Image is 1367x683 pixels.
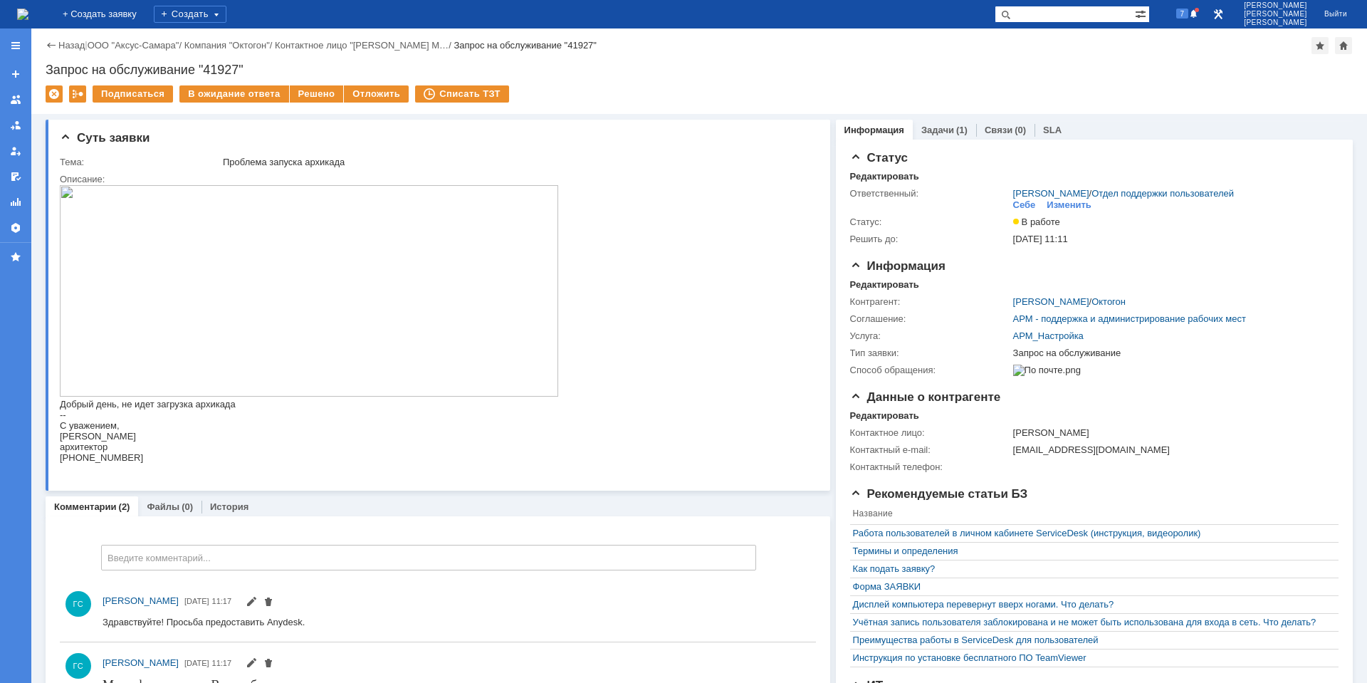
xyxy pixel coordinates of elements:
[184,40,270,51] a: Компания "Октогон"
[921,125,954,135] a: Задачи
[46,85,63,103] div: Удалить
[1013,427,1331,439] div: [PERSON_NAME]
[4,191,27,214] a: Отчеты
[956,125,968,135] div: (1)
[850,365,1010,376] div: Способ обращения:
[212,659,232,667] span: 11:17
[17,9,28,20] a: Перейти на домашнюю страницу
[454,40,597,51] div: Запрос на обслуживание "41927"
[850,188,1010,199] div: Ответственный:
[1013,348,1331,359] div: Запрос на обслуживание
[853,652,1329,664] a: Инструкция по установке бесплатного ПО TeamViewer
[844,125,904,135] a: Информация
[212,597,232,605] span: 11:17
[850,410,919,422] div: Редактировать
[853,581,1329,593] a: Форма ЗАЯВКИ
[246,598,257,609] span: Редактировать
[246,659,257,670] span: Редактировать
[4,114,27,137] a: Заявки в моей ответственности
[850,427,1010,439] div: Контактное лицо:
[184,40,275,51] div: /
[850,330,1010,342] div: Услуга:
[1013,296,1126,308] div: /
[4,63,27,85] a: Создать заявку
[184,659,209,667] span: [DATE]
[147,501,179,512] a: Файлы
[850,279,919,291] div: Редактировать
[853,546,1329,557] a: Термины и определения
[850,444,1010,456] div: Контактный e-mail:
[223,157,808,168] div: Проблема запуска архикада
[1244,1,1307,10] span: [PERSON_NAME]
[88,40,179,51] a: ООО "Аксус-Самара"
[853,528,1329,539] a: Работа пользователей в личном кабинете ServiceDesk (инструкция, видеоролик)
[103,656,179,670] a: [PERSON_NAME]
[1043,125,1062,135] a: SLA
[853,617,1329,628] a: Учётная запись пользователя заблокирована и не может быть использована для входа в сеть. Что делать?
[60,174,811,185] div: Описание:
[1244,10,1307,19] span: [PERSON_NAME]
[850,462,1010,473] div: Контактный телефон:
[275,40,454,51] div: /
[103,595,179,606] span: [PERSON_NAME]
[850,259,946,273] span: Информация
[263,598,274,609] span: Удалить
[4,217,27,239] a: Настройки
[850,348,1010,359] div: Тип заявки:
[985,125,1012,135] a: Связи
[60,157,220,168] div: Тема:
[1091,188,1234,199] a: Отдел поддержки пользователей
[850,217,1010,228] div: Статус:
[88,40,184,51] div: /
[54,501,117,512] a: Комментарии
[275,40,449,51] a: Контактное лицо "[PERSON_NAME] М…
[1015,125,1026,135] div: (0)
[1013,217,1060,227] span: В работе
[85,39,87,50] div: |
[184,597,209,605] span: [DATE]
[4,165,27,188] a: Мои согласования
[1013,199,1036,211] div: Себе
[58,40,85,51] a: Назад
[103,657,179,668] span: [PERSON_NAME]
[1311,37,1329,54] div: Добавить в избранное
[60,131,150,145] span: Суть заявки
[850,171,919,182] div: Редактировать
[1013,296,1089,307] a: [PERSON_NAME]
[103,594,179,608] a: [PERSON_NAME]
[853,599,1329,610] a: Дисплей компьютера перевернут вверх ногами. Что делать?
[4,88,27,111] a: Заявки на командах
[263,659,274,670] span: Удалить
[69,85,86,103] div: Работа с массовостью
[850,390,1001,404] span: Данные о контрагенте
[1013,444,1331,456] div: [EMAIL_ADDRESS][DOMAIN_NAME]
[1013,188,1234,199] div: /
[850,506,1331,525] th: Название
[1013,330,1084,341] a: АРМ_Настройка
[850,296,1010,308] div: Контрагент:
[17,9,28,20] img: logo
[1091,296,1126,307] a: Октогон
[119,501,130,512] div: (2)
[850,487,1028,501] span: Рекомендуемые статьи БЗ
[182,501,193,512] div: (0)
[1244,19,1307,27] span: [PERSON_NAME]
[1335,37,1352,54] div: Сделать домашней страницей
[853,635,1329,646] a: Преимущества работы в ServiceDesk для пользователей
[850,313,1010,325] div: Соглашение:
[4,140,27,162] a: Мои заявки
[210,501,248,512] a: История
[1176,9,1189,19] span: 7
[850,151,908,165] span: Статус
[154,6,226,23] div: Создать
[853,563,1329,575] a: Как подать заявку?
[1013,234,1068,244] span: [DATE] 11:11
[46,63,1353,77] div: Запрос на обслуживание "41927"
